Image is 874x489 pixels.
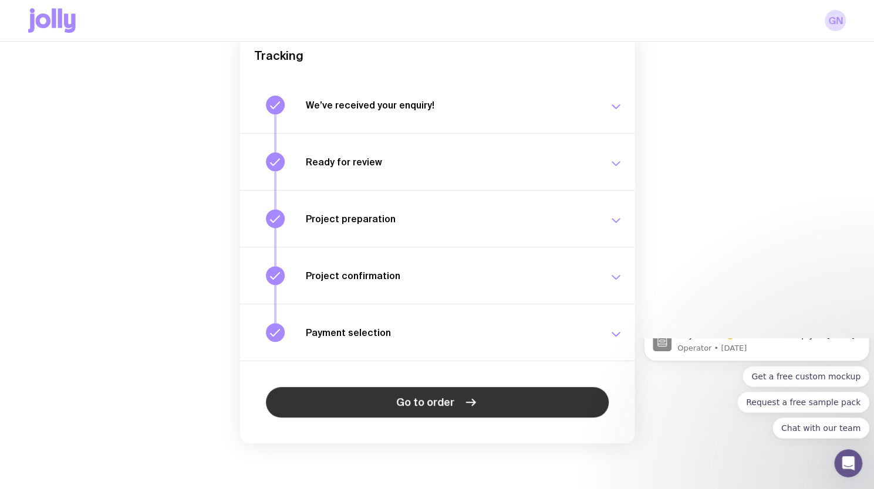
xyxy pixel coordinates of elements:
div: Quick reply options [5,28,230,100]
button: Quick reply: Chat with our team [133,79,230,100]
button: Quick reply: Get a free custom mockup [103,28,230,49]
button: Payment selection [240,304,635,361]
a: GN [825,10,846,31]
iframe: Intercom notifications message [639,338,874,446]
button: Ready for review [240,133,635,190]
iframe: Intercom live chat [834,449,862,477]
h3: Project confirmation [306,270,595,281]
button: We’ve received your enquiry! [240,77,635,133]
button: Quick reply: Request a free sample pack [98,53,230,74]
h3: Ready for review [306,156,595,168]
h3: Project preparation [306,213,595,225]
a: Go to order [266,387,609,417]
h2: Tracking [254,49,620,63]
button: Project preparation [240,190,635,247]
p: Message from Operator, sent 8w ago [38,5,221,15]
span: Go to order [396,395,454,409]
h3: We’ve received your enquiry! [306,99,595,111]
h3: Payment selection [306,327,595,338]
button: Project confirmation [240,247,635,304]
